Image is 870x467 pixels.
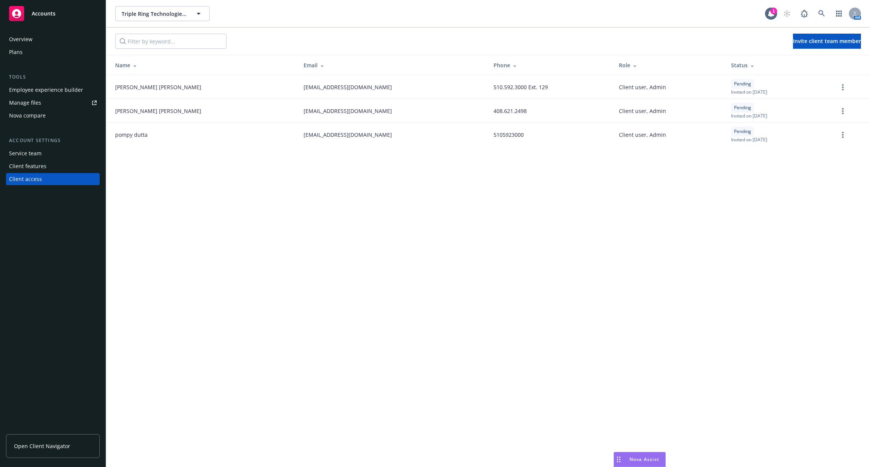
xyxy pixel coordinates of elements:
span: Open Client Navigator [14,442,70,450]
span: 510.592.3000 Ext. 129 [494,83,548,91]
div: Service team [9,147,42,159]
span: Triple Ring Technologies, Inc. [122,10,187,18]
a: Accounts [6,3,100,24]
div: Nova compare [9,110,46,122]
span: pompy dutta [115,131,148,139]
div: Phone [494,61,607,69]
a: Search [814,6,829,21]
a: Plans [6,46,100,58]
span: Invited on [DATE] [731,136,767,143]
div: Plans [9,46,23,58]
div: Client access [9,173,42,185]
span: [EMAIL_ADDRESS][DOMAIN_NAME] [304,131,392,139]
div: Client features [9,160,46,172]
span: Invited on [DATE] [731,113,767,119]
span: Invite client team member [793,37,861,45]
a: Employee experience builder [6,84,100,96]
span: 408.621.2498 [494,107,527,115]
a: Overview [6,33,100,45]
div: Name [115,61,292,69]
span: 5105923000 [494,131,524,139]
button: Invite client team member [793,34,861,49]
span: Client user, Admin [619,83,666,91]
a: more [838,130,847,139]
div: Drag to move [614,452,623,467]
span: Invited on [DATE] [731,89,767,95]
a: Start snowing [779,6,794,21]
div: 1 [770,8,777,14]
span: Client user, Admin [619,131,666,139]
a: more [838,107,847,116]
div: Role [619,61,719,69]
span: [PERSON_NAME] [PERSON_NAME] [115,83,201,91]
div: Employee experience builder [9,84,83,96]
a: Nova compare [6,110,100,122]
div: Status [731,61,826,69]
a: Manage files [6,97,100,109]
div: Account settings [6,137,100,144]
span: Client user, Admin [619,107,666,115]
a: more [838,83,847,92]
div: Manage files [9,97,41,109]
input: Filter by keyword... [115,34,227,49]
span: [PERSON_NAME] [PERSON_NAME] [115,107,201,115]
span: Pending [734,80,751,87]
button: Nova Assist [614,452,666,467]
a: Report a Bug [797,6,812,21]
a: Switch app [831,6,847,21]
div: Overview [9,33,32,45]
div: Tools [6,73,100,81]
span: [EMAIL_ADDRESS][DOMAIN_NAME] [304,83,392,91]
span: Pending [734,128,751,135]
a: Client features [6,160,100,172]
span: Pending [734,104,751,111]
span: Nova Assist [629,456,659,462]
div: Email [304,61,481,69]
button: Triple Ring Technologies, Inc. [115,6,210,21]
a: Service team [6,147,100,159]
a: Client access [6,173,100,185]
span: [EMAIL_ADDRESS][DOMAIN_NAME] [304,107,392,115]
span: Accounts [32,11,56,17]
